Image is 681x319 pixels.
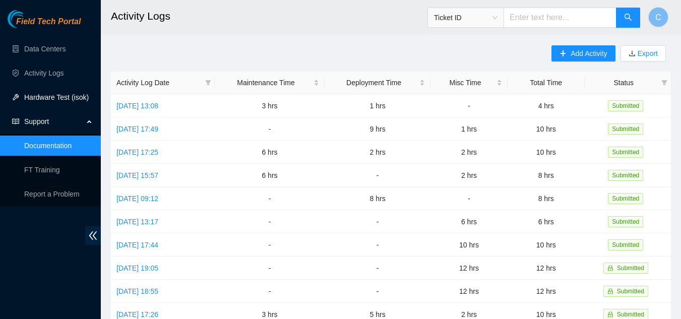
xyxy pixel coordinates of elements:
[24,111,84,132] span: Support
[607,311,613,317] span: lock
[508,94,585,117] td: 4 hrs
[430,141,508,164] td: 2 hrs
[215,233,325,257] td: -
[629,50,636,58] span: download
[215,257,325,280] td: -
[8,10,51,28] img: Akamai Technologies
[617,265,644,272] span: Submitted
[590,77,657,88] span: Status
[608,216,643,227] span: Submitted
[16,17,81,27] span: Field Tech Portal
[430,164,508,187] td: 2 hrs
[648,7,668,27] button: C
[203,75,213,90] span: filter
[430,280,508,303] td: 12 hrs
[508,210,585,233] td: 6 hrs
[608,170,643,181] span: Submitted
[617,288,644,295] span: Submitted
[215,117,325,141] td: -
[617,311,644,318] span: Submitted
[116,171,158,179] a: [DATE] 15:57
[116,195,158,203] a: [DATE] 09:12
[325,117,430,141] td: 9 hrs
[116,287,158,295] a: [DATE] 18:55
[325,280,430,303] td: -
[215,280,325,303] td: -
[508,117,585,141] td: 10 hrs
[430,94,508,117] td: -
[325,141,430,164] td: 2 hrs
[325,210,430,233] td: -
[616,8,640,28] button: search
[116,125,158,133] a: [DATE] 17:49
[636,49,658,57] a: Export
[116,264,158,272] a: [DATE] 19:05
[571,48,607,59] span: Add Activity
[8,18,81,31] a: Akamai TechnologiesField Tech Portal
[551,45,615,61] button: plusAdd Activity
[430,257,508,280] td: 12 hrs
[608,147,643,158] span: Submitted
[624,13,632,23] span: search
[215,164,325,187] td: 6 hrs
[508,141,585,164] td: 10 hrs
[430,210,508,233] td: 6 hrs
[205,80,211,86] span: filter
[608,193,643,204] span: Submitted
[508,187,585,210] td: 8 hrs
[430,233,508,257] td: 10 hrs
[508,257,585,280] td: 12 hrs
[608,100,643,111] span: Submitted
[215,187,325,210] td: -
[24,69,64,77] a: Activity Logs
[116,310,158,318] a: [DATE] 17:26
[430,117,508,141] td: 1 hrs
[325,164,430,187] td: -
[434,10,498,25] span: Ticket ID
[508,233,585,257] td: 10 hrs
[560,50,567,58] span: plus
[325,257,430,280] td: -
[24,142,72,150] a: Documentation
[24,166,60,174] a: FT Training
[325,233,430,257] td: -
[608,123,643,135] span: Submitted
[508,280,585,303] td: 12 hrs
[116,218,158,226] a: [DATE] 13:17
[621,45,666,61] button: downloadExport
[215,141,325,164] td: 6 hrs
[659,75,669,90] span: filter
[85,226,101,245] span: double-left
[430,187,508,210] td: -
[12,118,19,125] span: read
[325,187,430,210] td: 8 hrs
[325,94,430,117] td: 1 hrs
[607,288,613,294] span: lock
[661,80,667,86] span: filter
[655,11,661,24] span: C
[504,8,616,28] input: Enter text here...
[508,164,585,187] td: 8 hrs
[215,210,325,233] td: -
[24,45,66,53] a: Data Centers
[116,102,158,110] a: [DATE] 13:08
[116,241,158,249] a: [DATE] 17:44
[215,94,325,117] td: 3 hrs
[24,184,93,204] p: Report a Problem
[607,265,613,271] span: lock
[24,93,89,101] a: Hardware Test (isok)
[508,72,585,94] th: Total Time
[116,148,158,156] a: [DATE] 17:25
[116,77,201,88] span: Activity Log Date
[608,239,643,250] span: Submitted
